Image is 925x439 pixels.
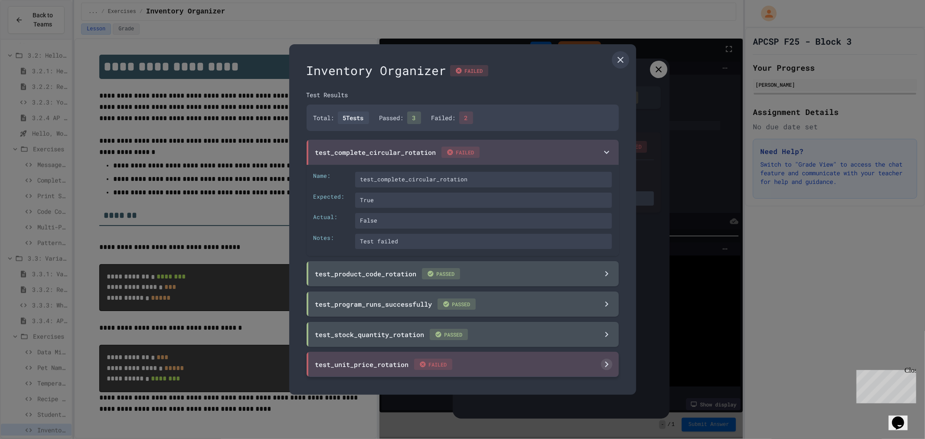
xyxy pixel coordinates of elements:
div: False [355,213,612,229]
div: test_complete_circular_rotation [315,147,480,158]
span: PASSED [422,268,460,279]
div: Chat with us now!Close [3,3,60,55]
span: 2 [459,111,473,124]
div: test_product_code_rotation [315,268,460,279]
div: Name: [314,172,348,187]
iframe: chat widget [853,367,916,403]
div: Notes: [314,234,348,249]
div: Actual: [314,213,348,229]
span: PASSED [438,298,476,310]
iframe: chat widget [889,404,916,430]
div: FAILED [450,65,488,76]
div: True [355,193,612,208]
span: 3 [407,111,421,124]
div: test_complete_circular_rotation [355,172,612,187]
div: test_unit_price_rotation [315,359,452,370]
div: Expected: [314,193,348,208]
span: FAILED [441,147,480,158]
div: test_program_runs_successfully [315,298,476,310]
div: Inventory Organizer [307,62,619,80]
div: test_stock_quantity_rotation [315,329,468,340]
span: FAILED [414,359,452,370]
div: Test Results [307,90,619,99]
div: Total: [314,111,369,124]
span: 5 Tests [338,111,369,124]
div: Passed: [379,111,421,124]
div: Failed: [431,111,473,124]
div: Test failed [355,234,612,249]
span: PASSED [430,329,468,340]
